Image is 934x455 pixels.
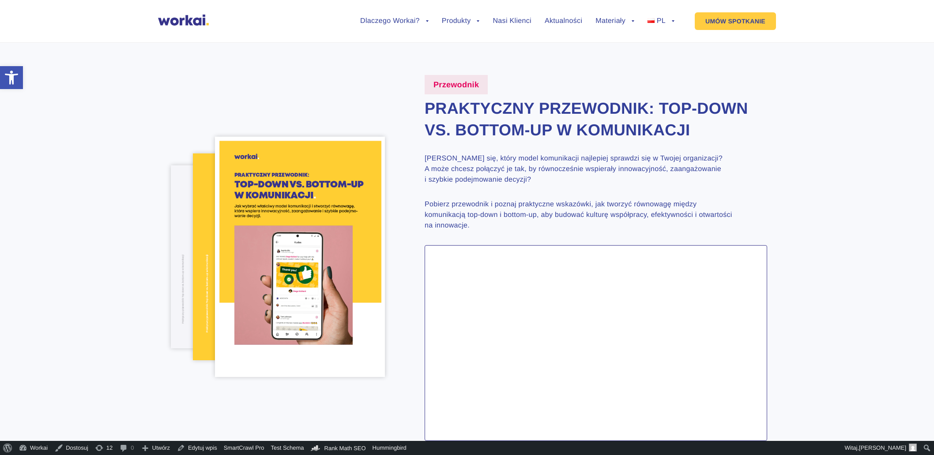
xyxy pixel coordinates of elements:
[842,441,920,455] a: Witaj,
[695,12,776,30] a: UMÓW SPOTKANIE
[15,441,51,455] a: Workai
[436,256,756,437] iframe: Form 0
[425,75,488,94] label: Przewodnik
[425,98,767,141] h2: Praktyczny przewodnik: Top-down vs. bottom-up w komunikacji
[369,441,410,455] a: Hummingbird
[442,18,480,25] a: Produkty
[425,199,734,231] p: Pobierz przewodnik i poznaj praktyczne wskazówki, jak tworzyć równowagę między komunikacją top-do...
[267,441,307,455] a: Test Schema
[859,444,906,451] span: [PERSON_NAME]
[51,441,92,455] a: Dostosuj
[215,137,385,377] img: ebook-top-down-bottom-up-comms.png
[171,165,300,348] img: ebook-top-down-bottom-up-comms-pg10.png
[360,18,429,25] a: Dlaczego Workai?
[648,18,674,25] a: PL
[324,445,366,451] span: Rank Math SEO
[173,441,221,455] a: Edytuj wpis
[545,18,582,25] a: Aktualności
[425,153,734,185] p: [PERSON_NAME] się, który model komunikacji najlepiej sprawdzi się w Twojej organizacji? A może ch...
[106,441,113,455] span: 12
[221,441,268,455] a: SmartCrawl Pro
[193,153,339,360] img: ebook-top-down-bottom-up-comms-pg6.png
[131,441,134,455] span: 0
[308,441,369,455] a: Kokpit Rank Math
[493,18,531,25] a: Nasi Klienci
[657,17,666,25] span: PL
[595,18,634,25] a: Materiały
[152,441,170,455] span: Utwórz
